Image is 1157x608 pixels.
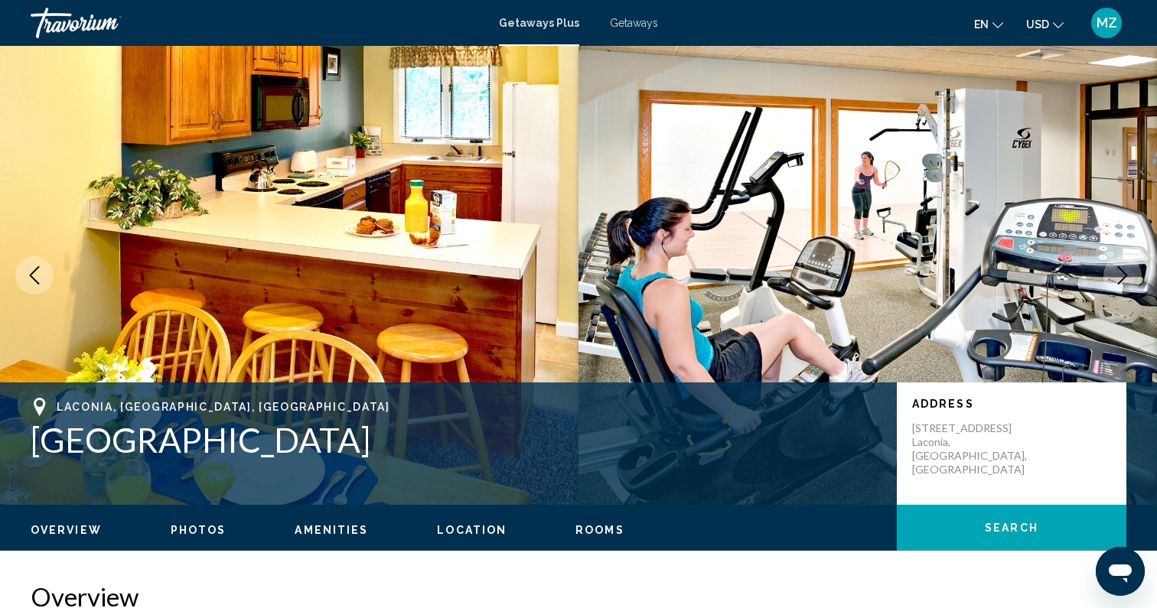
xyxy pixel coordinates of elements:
p: Address [912,398,1111,410]
button: Location [437,523,507,537]
button: Next image [1103,256,1142,294]
button: Rooms [575,523,624,537]
button: Change currency [1026,13,1064,35]
a: Getaways [610,17,658,29]
button: Overview [31,523,102,537]
p: [STREET_ADDRESS] Laconia, [GEOGRAPHIC_DATA], [GEOGRAPHIC_DATA] [912,421,1035,476]
span: en [974,18,989,31]
span: Rooms [575,524,624,536]
span: MZ [1097,15,1117,31]
button: Search [897,505,1126,551]
button: Amenities [295,523,368,537]
iframe: Кнопка запуска окна обмена сообщениями [1096,547,1145,596]
h1: [GEOGRAPHIC_DATA] [31,420,882,460]
button: Previous image [15,256,54,294]
button: User Menu [1087,7,1126,39]
span: Overview [31,524,102,536]
button: Photos [171,523,227,537]
span: Laconia, [GEOGRAPHIC_DATA], [GEOGRAPHIC_DATA] [57,401,390,413]
span: Search [985,522,1038,535]
a: Getaways Plus [499,17,579,29]
a: Travorium [31,8,484,38]
span: Photos [171,524,227,536]
button: Change language [974,13,1003,35]
span: Location [437,524,507,536]
span: USD [1026,18,1049,31]
span: Amenities [295,524,368,536]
